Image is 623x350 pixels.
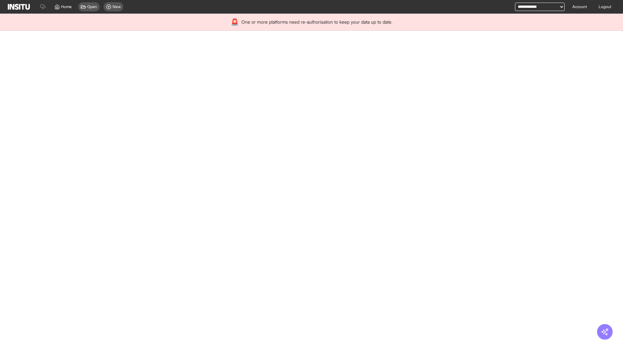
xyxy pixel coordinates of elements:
[241,19,392,25] span: One or more platforms need re-authorisation to keep your data up to date.
[87,4,97,9] span: Open
[8,4,30,10] img: Logo
[113,4,121,9] span: New
[61,4,72,9] span: Home
[231,17,239,27] div: 🚨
